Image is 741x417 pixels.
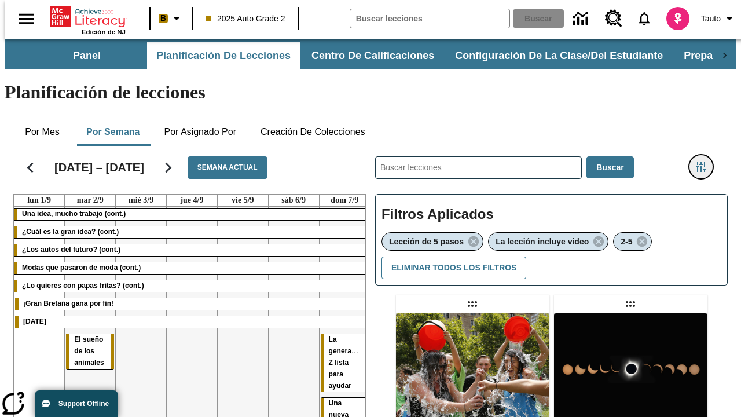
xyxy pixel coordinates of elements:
button: Seguir [153,153,183,182]
span: ¿Lo quieres con papas fritas? (cont.) [22,281,144,290]
button: Buscar [586,156,633,179]
div: La generación Z lista para ayudar [321,334,369,392]
a: Centro de recursos, Se abrirá en una pestaña nueva. [598,3,629,34]
div: Eliminar Lección de 5 pasos el ítem seleccionado del filtro [381,232,483,251]
div: Portada [50,4,126,35]
img: avatar image [666,7,689,30]
div: El sueño de los animales [66,334,114,369]
span: Tauto [701,13,721,25]
button: Creación de colecciones [251,118,375,146]
span: Edición de NJ [82,28,126,35]
span: Support Offline [58,400,109,408]
div: ¿Lo quieres con papas fritas? (cont.) [14,280,370,292]
span: ¿Cuál es la gran idea? (cont.) [22,228,119,236]
button: Menú lateral de filtros [689,155,713,178]
div: Pestañas siguientes [713,42,736,69]
a: 1 de septiembre de 2025 [25,195,53,206]
span: Modas que pasaron de moda (cont.) [22,264,141,272]
div: Filtros Aplicados [375,194,728,286]
button: Planificación de lecciones [147,42,300,69]
span: El sueño de los animales [74,335,104,367]
button: Centro de calificaciones [302,42,443,69]
button: Perfil/Configuración [696,8,741,29]
div: Lección arrastrable: ¡Atención! Es la hora del eclipse [621,295,640,313]
span: La generación Z lista para ayudar [329,335,366,390]
h2: Filtros Aplicados [381,200,721,229]
button: Abrir el menú lateral [9,2,43,36]
div: Día del Trabajo [15,316,369,328]
div: Lección arrastrable: Un frío desafío trajo cambios [463,295,482,313]
a: 2 de septiembre de 2025 [75,195,106,206]
button: Panel [29,42,145,69]
div: Subbarra de navegación [5,39,736,69]
h2: [DATE] – [DATE] [54,160,144,174]
a: 3 de septiembre de 2025 [126,195,156,206]
span: ¡Gran Bretaña gana por fin! [23,299,113,308]
span: La lección incluye video [496,237,589,246]
a: 4 de septiembre de 2025 [178,195,206,206]
div: Modas que pasaron de moda (cont.) [14,262,370,274]
div: Una idea, mucho trabajo (cont.) [14,209,370,220]
input: Buscar lecciones [376,157,581,178]
span: B [160,11,166,25]
a: 7 de septiembre de 2025 [328,195,361,206]
div: Eliminar La lección incluye video el ítem seleccionado del filtro [488,232,608,251]
button: Boost El color de la clase es anaranjado claro. Cambiar el color de la clase. [154,8,188,29]
button: Por asignado por [155,118,245,146]
span: Día del Trabajo [23,317,46,325]
button: Semana actual [188,156,267,179]
button: Por mes [13,118,71,146]
input: Buscar campo [350,9,509,28]
div: ¡Gran Bretaña gana por fin! [15,298,369,310]
span: Lección de 5 pasos [389,237,464,246]
a: 6 de septiembre de 2025 [279,195,308,206]
a: 5 de septiembre de 2025 [229,195,256,206]
a: Notificaciones [629,3,659,34]
div: Subbarra de navegación [28,42,713,69]
a: Portada [50,5,126,28]
div: ¿Los autos del futuro? (cont.) [14,244,370,256]
span: 2025 Auto Grade 2 [206,13,285,25]
span: ¿Los autos del futuro? (cont.) [22,246,120,254]
button: Support Offline [35,390,118,417]
div: Eliminar 2-5 el ítem seleccionado del filtro [613,232,652,251]
button: Configuración de la clase/del estudiante [446,42,672,69]
div: ¿Cuál es la gran idea? (cont.) [14,226,370,238]
button: Eliminar todos los filtros [381,257,526,279]
a: Centro de información [566,3,598,35]
button: Regresar [16,153,45,182]
button: Escoja un nuevo avatar [659,3,696,34]
button: Por semana [77,118,149,146]
span: 2-5 [621,237,632,246]
span: Una idea, mucho trabajo (cont.) [22,210,126,218]
h1: Planificación de lecciones [5,82,736,103]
